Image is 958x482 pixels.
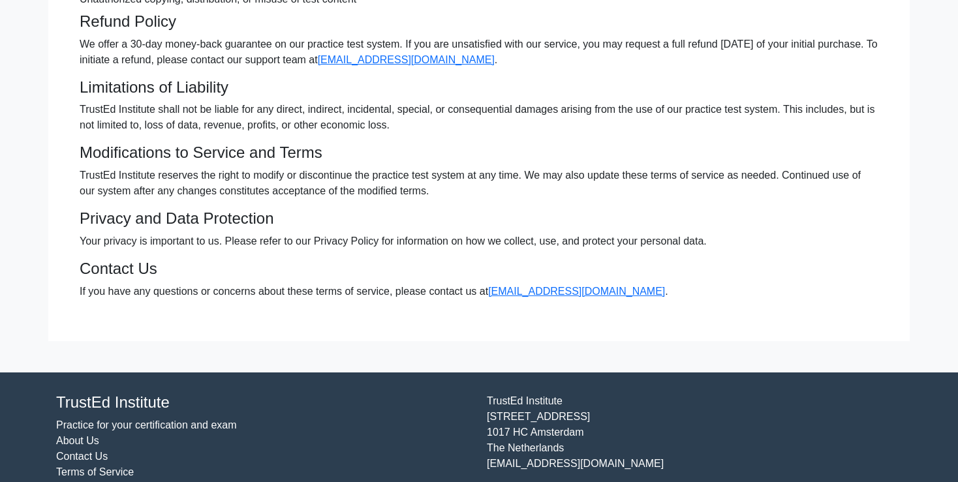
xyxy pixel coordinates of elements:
[80,260,878,279] h4: Contact Us
[56,419,237,430] a: Practice for your certification and exam
[56,466,134,477] a: Terms of Service
[80,12,878,31] h4: Refund Policy
[318,54,495,65] a: [EMAIL_ADDRESS][DOMAIN_NAME]
[80,209,878,228] h4: Privacy and Data Protection
[80,37,878,68] p: We offer a 30-day money-back guarantee on our practice test system. If you are unsatisfied with o...
[488,286,665,297] a: [EMAIL_ADDRESS][DOMAIN_NAME]
[56,393,471,412] h4: TrustEd Institute
[56,451,108,462] a: Contact Us
[80,233,878,249] p: Your privacy is important to us. Please refer to our Privacy Policy for information on how we col...
[80,284,878,299] p: If you have any questions or concerns about these terms of service, please contact us at .
[80,168,878,199] p: TrustEd Institute reserves the right to modify or discontinue the practice test system at any tim...
[80,102,878,133] p: TrustEd Institute shall not be liable for any direct, indirect, incidental, special, or consequen...
[80,78,878,97] h4: Limitations of Liability
[56,435,99,446] a: About Us
[80,143,878,162] h4: Modifications to Service and Terms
